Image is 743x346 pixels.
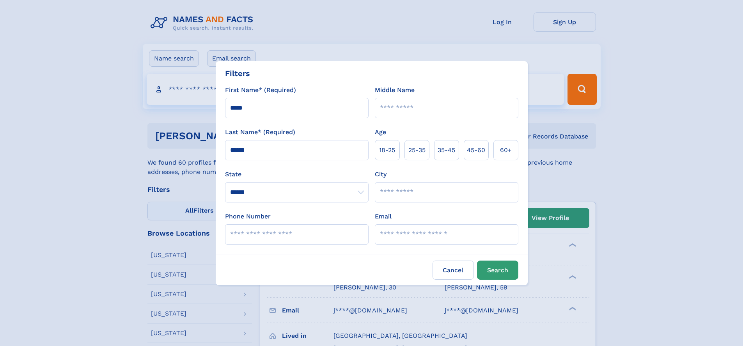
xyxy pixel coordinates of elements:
span: 35‑45 [438,145,455,155]
span: 25‑35 [408,145,426,155]
span: 60+ [500,145,512,155]
label: State [225,170,369,179]
label: City [375,170,387,179]
span: 45‑60 [467,145,485,155]
label: Middle Name [375,85,415,95]
div: Filters [225,67,250,79]
button: Search [477,261,518,280]
label: Last Name* (Required) [225,128,295,137]
label: Cancel [433,261,474,280]
label: First Name* (Required) [225,85,296,95]
span: 18‑25 [379,145,395,155]
label: Email [375,212,392,221]
label: Phone Number [225,212,271,221]
label: Age [375,128,386,137]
